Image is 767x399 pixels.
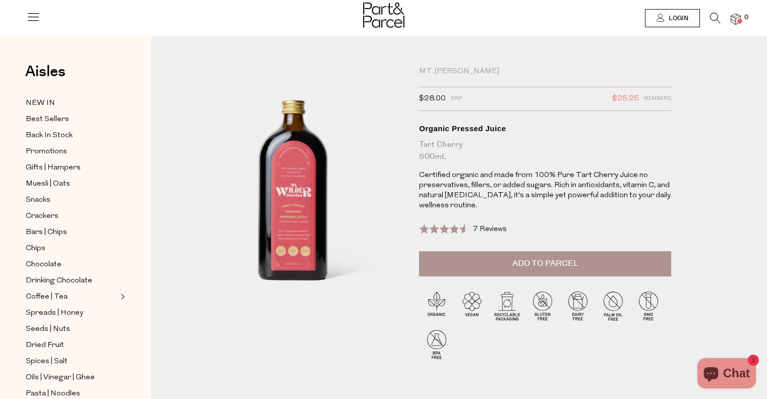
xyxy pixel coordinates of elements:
[26,146,67,158] span: Promotions
[419,251,671,276] button: Add to Parcel
[26,259,62,271] span: Chocolate
[419,124,671,134] div: Organic Pressed Juice
[490,288,525,323] img: P_P-ICONS-Live_Bec_V11_Recyclable_Packaging.svg
[26,129,117,142] a: Back In Stock
[596,288,631,323] img: P_P-ICONS-Live_Bec_V11_Palm_Oil_Free.svg
[419,92,446,105] span: $28.00
[666,14,688,23] span: Login
[26,145,117,158] a: Promotions
[182,67,404,329] img: A bottle of Mt Wilder organic pressed juice with a red label on a white background.
[631,288,666,323] img: P_P-ICONS-Live_Bec_V11_GMO_Free.svg
[26,113,69,126] span: Best Sellers
[451,92,462,105] span: RRP
[26,307,83,319] span: Spreads | Honey
[419,288,454,323] img: P_P-ICONS-Live_Bec_V11_Organic.svg
[26,162,81,174] span: Gifts | Hampers
[26,291,68,303] span: Coffee | Tea
[26,178,117,190] a: Muesli | Oats
[26,243,45,255] span: Chips
[26,178,70,190] span: Muesli | Oats
[26,339,64,352] span: Dried Fruit
[694,358,759,391] inbox-online-store-chat: Shopify online store chat
[363,3,404,28] img: Part&Parcel
[26,97,117,109] a: NEW IN
[26,371,117,384] a: Oils | Vinegar | Ghee
[560,288,596,323] img: P_P-ICONS-Live_Bec_V11_Dairy_Free.svg
[26,210,58,222] span: Crackers
[26,226,67,239] span: Bars | Chips
[25,61,66,83] span: Aisles
[26,291,117,303] a: Coffee | Tea
[512,258,578,269] span: Add to Parcel
[25,64,66,89] a: Aisles
[525,288,560,323] img: P_P-ICONS-Live_Bec_V11_Gluten_Free.svg
[26,113,117,126] a: Best Sellers
[26,194,117,206] a: Snacks
[118,291,125,303] button: Expand/Collapse Coffee | Tea
[26,97,55,109] span: NEW IN
[742,13,751,22] span: 0
[26,323,70,335] span: Seeds | Nuts
[645,9,700,27] a: Login
[26,323,117,335] a: Seeds | Nuts
[26,274,117,287] a: Drinking Chocolate
[419,326,454,362] img: P_P-ICONS-Live_Bec_V11_BPA_Free.svg
[26,355,117,368] a: Spices | Salt
[612,92,639,105] span: $25.25
[26,307,117,319] a: Spreads | Honey
[454,288,490,323] img: P_P-ICONS-Live_Bec_V11_Vegan.svg
[644,92,671,105] span: Members
[26,372,95,384] span: Oils | Vinegar | Ghee
[419,170,671,211] p: Certified organic and made from 100% Pure Tart Cherry Juice no preservatives, fillers, or added s...
[26,242,117,255] a: Chips
[26,275,92,287] span: Drinking Chocolate
[26,356,68,368] span: Spices | Salt
[26,258,117,271] a: Chocolate
[26,210,117,222] a: Crackers
[26,161,117,174] a: Gifts | Hampers
[419,139,671,163] div: Tart Cherry 500mL
[26,194,50,206] span: Snacks
[26,130,73,142] span: Back In Stock
[731,14,741,24] a: 0
[26,339,117,352] a: Dried Fruit
[473,225,507,233] span: 7 Reviews
[419,67,671,77] div: Mt. [PERSON_NAME]
[26,226,117,239] a: Bars | Chips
